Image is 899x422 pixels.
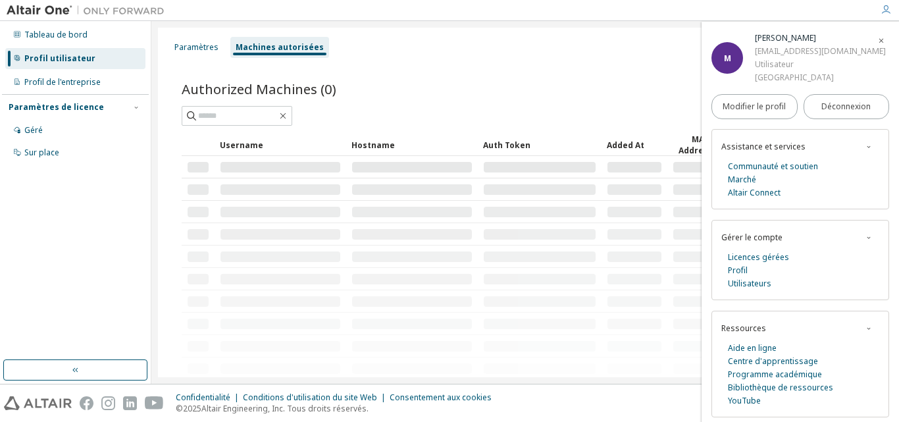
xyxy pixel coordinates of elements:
font: © [176,403,183,414]
div: Hostname [351,134,473,155]
font: Programme académique [728,369,822,380]
a: Licences gérées [728,251,789,264]
font: Marché [728,174,756,185]
img: linkedin.svg [123,396,137,410]
font: [PERSON_NAME] [755,32,816,43]
font: [EMAIL_ADDRESS][DOMAIN_NAME] [755,45,886,57]
font: Géré [24,124,43,136]
a: Centre d'apprentissage [728,355,818,368]
div: Username [220,134,341,155]
button: Déconnexion [804,94,890,119]
font: 2025 [183,403,201,414]
a: Modifier le profil [711,94,798,119]
font: Profil de l'entreprise [24,76,101,88]
font: Utilisateurs [728,278,771,289]
img: instagram.svg [101,396,115,410]
font: Gérer le compte [721,232,783,243]
a: Altair Connect [728,186,781,199]
font: Aide en ligne [728,342,777,354]
a: Aide en ligne [728,342,777,355]
span: Authorized Machines (0) [182,80,336,98]
font: Conditions d'utilisation du site Web [243,392,377,403]
font: Consentement aux cookies [390,392,492,403]
font: Profil utilisateur [24,53,95,64]
font: Sur place [24,147,59,158]
font: Confidentialité [176,392,230,403]
font: Communauté et soutien [728,161,818,172]
a: Utilisateurs [728,277,771,290]
a: Programme académique [728,368,822,381]
img: Altaïr Un [7,4,171,17]
a: Communauté et soutien [728,160,818,173]
font: YouTube [728,395,761,406]
font: Bibliothèque de ressources [728,382,833,393]
img: altair_logo.svg [4,396,72,410]
div: Auth Token [483,134,596,155]
font: Licences gérées [728,251,789,263]
font: [GEOGRAPHIC_DATA] [755,72,834,83]
font: Profil [728,265,748,276]
div: Added At [607,134,662,155]
font: Utilisateur [755,59,794,70]
font: Altair Engineering, Inc. Tous droits réservés. [201,403,369,414]
font: M [724,53,731,64]
a: Marché [728,173,756,186]
div: Madiama Ndiaye [755,32,886,45]
font: Centre d'apprentissage [728,356,818,367]
div: MAC Addresses [673,134,728,156]
a: Bibliothèque de ressources [728,381,833,394]
font: Ressources [721,323,766,334]
font: Modifier le profil [723,101,786,112]
font: Tableau de bord [24,29,88,40]
img: youtube.svg [145,396,164,410]
font: Assistance et services [721,141,806,152]
font: Altair Connect [728,187,781,198]
font: Machines autorisées [236,41,324,53]
font: Déconnexion [821,101,871,112]
font: Paramètres de licence [9,101,104,113]
a: YouTube [728,394,761,408]
a: Profil [728,264,748,277]
font: Paramètres [174,41,218,53]
img: facebook.svg [80,396,93,410]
